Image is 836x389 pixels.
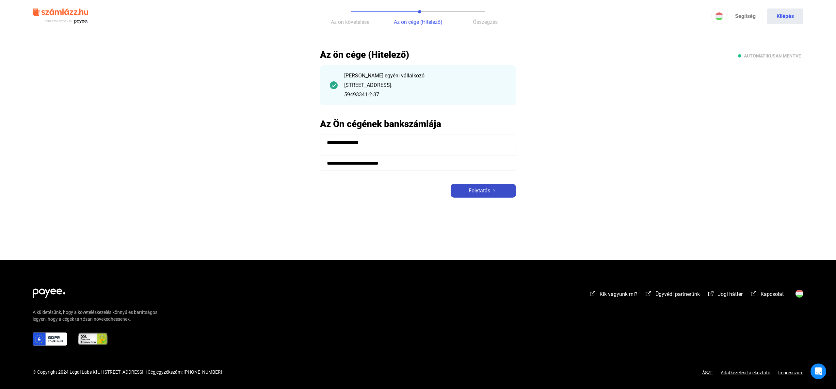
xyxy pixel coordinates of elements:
img: HU.svg [796,290,803,298]
a: external-link-whiteKik vagyunk mi? [589,292,637,298]
span: Folytatás [469,187,490,195]
button: Folytatásarrow-right-white [451,184,516,198]
span: Összegzés [473,19,498,25]
a: external-link-whiteJogi háttér [707,292,743,298]
img: arrow-right-white [490,189,498,192]
img: white-payee-white-dot.svg [33,285,65,298]
span: Kik vagyunk mi? [600,291,637,297]
div: [PERSON_NAME] egyéni vállalkozó [344,72,506,80]
img: szamlazzhu-logo [33,6,88,27]
h2: Az Ön cégének bankszámlája [320,118,516,130]
img: external-link-white [707,290,715,297]
a: Impresszum [778,370,803,375]
a: Segítség [727,8,764,24]
img: checkmark-darker-green-circle [330,81,338,89]
div: Open Intercom Messenger [811,364,826,379]
button: HU [711,8,727,24]
div: © Copyright 2024 Legal Labs Kft. | [STREET_ADDRESS]. | Cégjegyzékszám: [PHONE_NUMBER] [33,369,222,376]
a: external-link-whiteÜgyvédi partnerünk [645,292,700,298]
button: Kilépés [767,8,803,24]
h2: Az ön cége (Hitelező) [320,49,516,60]
a: external-link-whiteKapcsolat [750,292,784,298]
a: Adatkezelési tájékoztató [713,370,778,375]
span: Az ön cége (Hitelező) [394,19,442,25]
span: Kapcsolat [761,291,784,297]
img: ssl [78,332,108,346]
img: HU [715,12,723,20]
img: external-link-white [589,290,597,297]
img: gdpr [33,332,67,346]
span: Az ön követelései [331,19,371,25]
span: Ügyvédi partnerünk [655,291,700,297]
a: ÁSZF [702,370,713,375]
img: external-link-white [750,290,758,297]
span: Jogi háttér [718,291,743,297]
img: external-link-white [645,290,652,297]
div: [STREET_ADDRESS]. [344,81,506,89]
div: 59493341-2-37 [344,91,506,99]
